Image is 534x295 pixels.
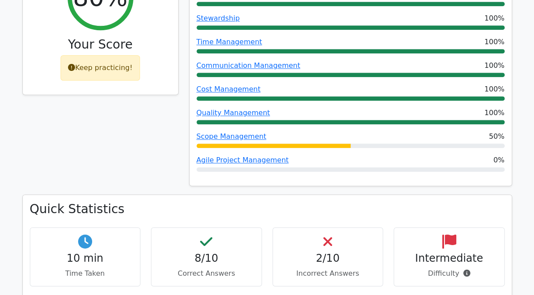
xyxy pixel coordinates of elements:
[484,84,505,95] span: 100%
[484,108,505,118] span: 100%
[30,202,505,217] h3: Quick Statistics
[484,60,505,71] span: 100%
[484,37,505,47] span: 100%
[280,252,376,265] h4: 2/10
[197,85,261,93] a: Cost Management
[61,55,140,81] div: Keep practicing!
[37,252,133,265] h4: 10 min
[401,252,497,265] h4: Intermediate
[197,132,266,140] a: Scope Management
[489,131,505,142] span: 50%
[484,13,505,24] span: 100%
[30,37,171,52] h3: Your Score
[401,268,497,279] p: Difficulty
[197,61,301,70] a: Communication Management
[197,38,262,46] a: Time Management
[197,14,240,22] a: Stewardship
[37,268,133,279] p: Time Taken
[158,252,254,265] h4: 8/10
[280,268,376,279] p: Incorrect Answers
[197,156,289,164] a: Agile Project Management
[197,109,270,117] a: Quality Management
[158,268,254,279] p: Correct Answers
[493,155,504,165] span: 0%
